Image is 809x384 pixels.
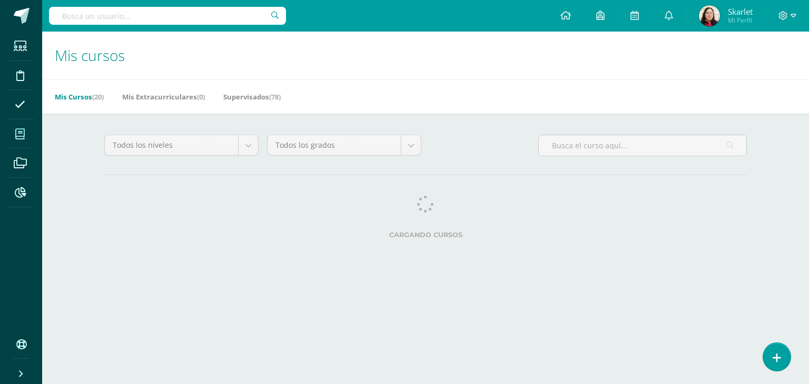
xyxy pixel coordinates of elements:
span: Todos los niveles [113,135,230,155]
span: (0) [197,92,205,102]
span: Todos los grados [275,135,393,155]
label: Cargando cursos [104,231,747,239]
a: Todos los grados [268,135,421,155]
span: Skarlet [728,6,753,17]
input: Busca el curso aquí... [539,135,746,156]
span: Mi Perfil [728,16,753,25]
a: Mis Cursos(20) [55,88,104,105]
span: Mis cursos [55,45,125,65]
input: Busca un usuario... [49,7,286,25]
a: Mis Extracurriculares(0) [122,88,205,105]
span: (78) [269,92,281,102]
a: Supervisados(78) [223,88,281,105]
img: dbffebcdb1147f6a6764b037b1bfced6.png [699,5,720,26]
a: Todos los niveles [105,135,258,155]
span: (20) [92,92,104,102]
